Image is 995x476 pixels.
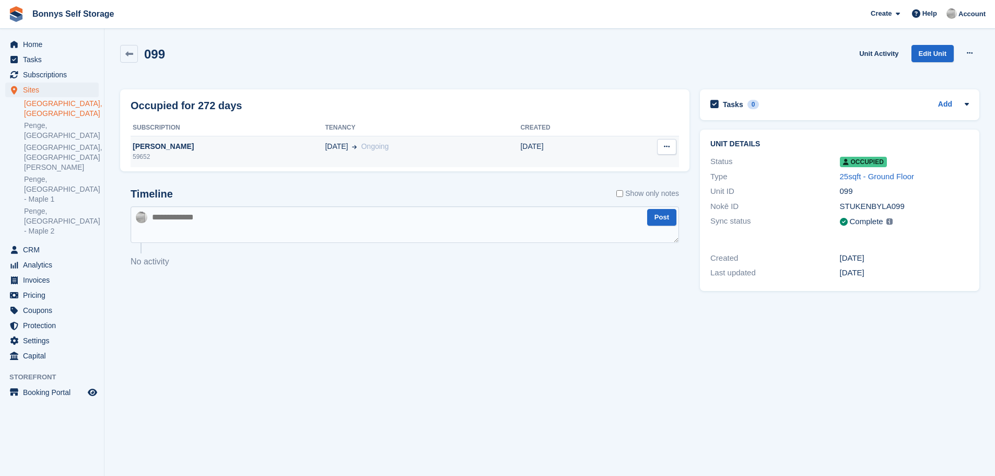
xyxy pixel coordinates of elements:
[946,8,957,19] img: James Bonny
[24,99,99,119] a: [GEOGRAPHIC_DATA], [GEOGRAPHIC_DATA]
[5,333,99,348] a: menu
[840,252,969,264] div: [DATE]
[911,45,954,62] a: Edit Unit
[23,258,86,272] span: Analytics
[9,372,104,382] span: Storefront
[131,152,325,161] div: 59652
[5,385,99,400] a: menu
[24,175,99,204] a: Penge, [GEOGRAPHIC_DATA] - Maple 1
[131,256,679,268] p: No activity
[23,52,86,67] span: Tasks
[5,273,99,287] a: menu
[840,267,969,279] div: [DATE]
[5,83,99,97] a: menu
[28,5,118,22] a: Bonnys Self Storage
[5,318,99,333] a: menu
[23,349,86,363] span: Capital
[5,52,99,67] a: menu
[86,386,99,399] a: Preview store
[840,157,887,167] span: Occupied
[710,252,839,264] div: Created
[886,218,893,225] img: icon-info-grey-7440780725fd019a000dd9b08b2336e03edf1995a4989e88bcd33f0948082b44.svg
[24,121,99,141] a: Penge, [GEOGRAPHIC_DATA]
[23,273,86,287] span: Invoices
[710,185,839,198] div: Unit ID
[8,6,24,22] img: stora-icon-8386f47178a22dfd0bd8f6a31ec36ba5ce8667c1dd55bd0f319d3a0aa187defe.svg
[871,8,892,19] span: Create
[710,201,839,213] div: Nokē ID
[144,47,165,61] h2: 099
[922,8,937,19] span: Help
[131,98,242,113] h2: Occupied for 272 days
[23,67,86,82] span: Subscriptions
[938,99,952,111] a: Add
[23,83,86,97] span: Sites
[958,9,986,19] span: Account
[24,143,99,172] a: [GEOGRAPHIC_DATA], [GEOGRAPHIC_DATA][PERSON_NAME]
[710,267,839,279] div: Last updated
[520,120,612,136] th: Created
[710,140,969,148] h2: Unit details
[23,318,86,333] span: Protection
[23,385,86,400] span: Booking Portal
[131,188,173,200] h2: Timeline
[840,201,969,213] div: STUKENBYLA099
[723,100,743,109] h2: Tasks
[840,172,915,181] a: 25sqft - Ground Floor
[5,349,99,363] a: menu
[840,185,969,198] div: 099
[747,100,759,109] div: 0
[855,45,903,62] a: Unit Activity
[325,141,348,152] span: [DATE]
[23,303,86,318] span: Coupons
[520,136,612,167] td: [DATE]
[361,142,389,150] span: Ongoing
[616,188,623,199] input: Show only notes
[5,303,99,318] a: menu
[647,209,676,226] button: Post
[23,242,86,257] span: CRM
[616,188,679,199] label: Show only notes
[710,171,839,183] div: Type
[23,288,86,303] span: Pricing
[131,120,325,136] th: Subscription
[850,216,883,228] div: Complete
[325,120,520,136] th: Tenancy
[710,156,839,168] div: Status
[24,206,99,236] a: Penge, [GEOGRAPHIC_DATA] - Maple 2
[5,258,99,272] a: menu
[5,288,99,303] a: menu
[23,333,86,348] span: Settings
[23,37,86,52] span: Home
[5,37,99,52] a: menu
[5,242,99,257] a: menu
[710,215,839,228] div: Sync status
[136,212,147,223] img: James Bonny
[131,141,325,152] div: [PERSON_NAME]
[5,67,99,82] a: menu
